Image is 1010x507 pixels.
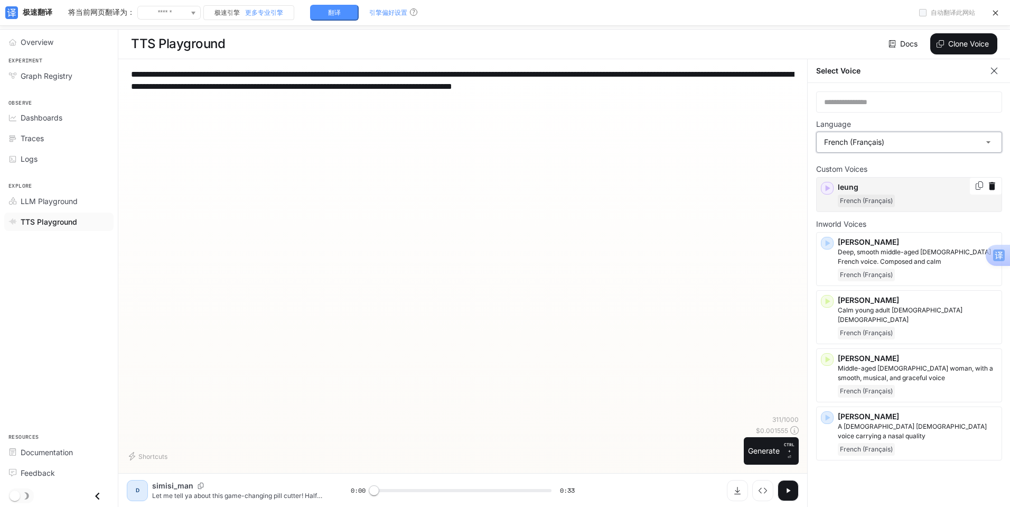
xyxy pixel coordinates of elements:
button: Close drawer [86,485,109,507]
span: TTS Playground [21,216,77,227]
a: Traces [4,129,114,148]
span: French (Français) [838,443,895,456]
a: Logs [4,150,114,168]
span: Logs [21,153,38,164]
span: Documentation [21,447,73,458]
button: Download audio [727,480,748,501]
p: leung [838,182,997,192]
button: Clone Voice [930,33,997,54]
p: [PERSON_NAME] [838,353,997,364]
span: 0:00 [351,485,366,496]
button: Copy Voice ID [974,181,985,190]
button: Inspect [752,480,773,501]
a: Docs [886,33,922,54]
p: simisi_man [152,481,193,491]
p: Let me tell ya about this game-changing pill cutter! Half pill? Pop it in the top, snap the lid—c... [152,491,325,500]
span: Overview [21,36,53,48]
span: LLM Playground [21,196,78,207]
p: [PERSON_NAME] [838,237,997,247]
button: Copy Voice ID [193,483,208,489]
p: Custom Voices [816,165,1002,173]
span: French (Français) [838,195,895,207]
a: Overview [4,33,114,51]
p: ⏎ [784,441,794,460]
a: Feedback [4,464,114,482]
a: LLM Playground [4,192,114,210]
button: GenerateCTRL +⏎ [744,437,799,465]
span: Traces [21,133,44,144]
span: 0:33 [560,485,575,496]
a: Dashboards [4,108,114,127]
span: French (Français) [838,385,895,398]
span: French (Français) [838,327,895,339]
p: Language [816,121,851,128]
p: 311 / 1000 [772,415,799,424]
p: $ 0.001555 [756,426,788,435]
p: [PERSON_NAME] [838,295,997,306]
h1: TTS Playground [131,33,225,54]
p: Calm young adult French male [838,306,997,325]
div: D [129,482,146,499]
span: French (Français) [838,269,895,281]
span: Graph Registry [21,70,72,81]
p: Middle-aged French woman, with a smooth, musical, and graceful voice [838,364,997,383]
a: Graph Registry [4,67,114,85]
a: Documentation [4,443,114,462]
p: CTRL + [784,441,794,454]
span: Dashboards [21,112,62,123]
div: French (Français) [817,132,1002,152]
p: Deep, smooth middle-aged male French voice. Composed and calm [838,247,997,266]
p: A French male voice carrying a nasal quality [838,422,997,441]
span: Dark mode toggle [10,490,20,501]
p: Inworld Voices [816,220,1002,228]
a: TTS Playground [4,213,114,231]
p: [PERSON_NAME] [838,411,997,422]
button: Shortcuts [127,448,172,465]
span: Feedback [21,467,55,478]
